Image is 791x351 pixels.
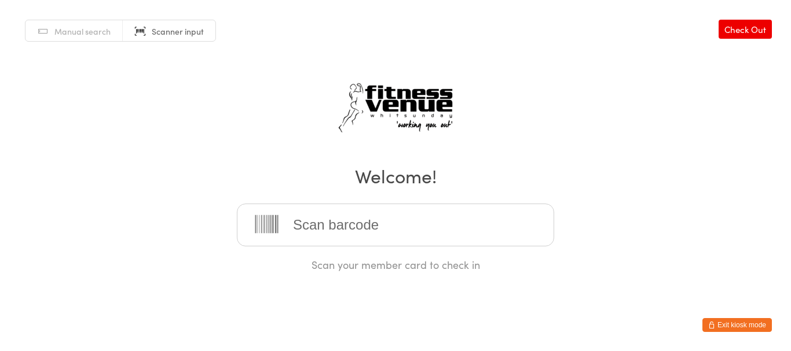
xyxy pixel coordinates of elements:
button: Exit kiosk mode [702,318,772,332]
a: Check Out [719,20,772,39]
div: Scan your member card to check in [237,257,554,272]
input: Scan barcode [237,204,554,246]
img: Fitness Venue Whitsunday [323,70,468,146]
h2: Welcome! [12,162,779,189]
span: Manual search [54,25,111,37]
span: Scanner input [152,25,204,37]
